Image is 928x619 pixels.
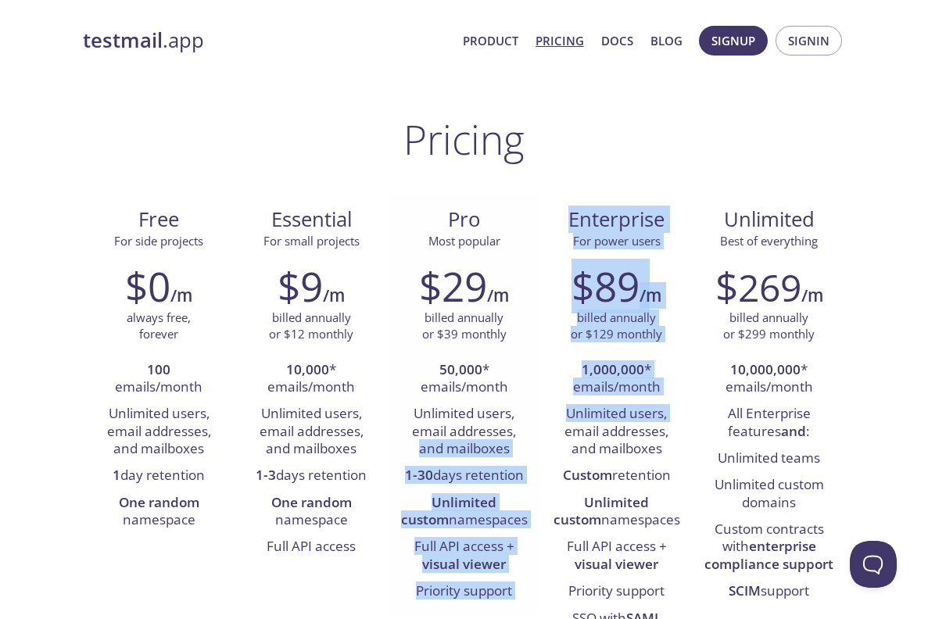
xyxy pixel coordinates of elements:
[400,578,528,605] li: Priority support
[738,262,801,313] span: 269
[552,463,681,489] li: retention
[463,30,518,51] a: Product
[400,463,528,489] li: days retention
[439,360,482,378] strong: 50,000
[552,401,681,463] li: Unlimited users, email addresses, and mailboxes
[704,517,833,578] li: Custom contracts with
[114,233,203,249] span: For side projects
[640,282,661,309] h6: /m
[729,581,761,599] strong: SCIM
[263,233,360,249] span: For small projects
[724,206,815,233] span: Unlimited
[715,263,801,309] h2: $
[278,263,323,309] h2: $9
[704,401,833,445] li: All Enterprise features :
[269,309,353,343] p: billed annually or $12 monthly
[119,493,199,511] strong: One random
[704,472,833,517] li: Unlimited custom domains
[699,26,768,55] button: Signup
[286,360,329,378] strong: 10,000
[400,401,528,463] li: Unlimited users, email addresses, and mailboxes
[428,233,500,249] span: Most popular
[271,493,352,511] strong: One random
[247,463,376,489] li: days retention
[95,463,224,489] li: day retention
[83,27,450,54] a: testmail.app
[256,466,276,484] strong: 1-3
[401,493,497,528] strong: Unlimited custom
[723,309,815,343] p: billed annually or $299 monthly
[95,357,224,402] li: emails/month
[536,30,584,51] a: Pricing
[95,206,223,233] span: Free
[552,578,681,605] li: Priority support
[422,309,507,343] p: billed annually or $39 monthly
[422,555,506,573] strong: visual viewer
[571,263,640,309] h2: $89
[553,206,680,233] span: Enterprise
[571,309,662,343] p: billed annually or $129 monthly
[552,490,681,535] li: namespaces
[552,534,681,578] li: Full API access +
[704,537,833,572] strong: enterprise compliance support
[170,282,192,309] h6: /m
[323,282,345,309] h6: /m
[711,30,755,51] span: Signup
[247,357,376,402] li: * emails/month
[248,206,375,233] span: Essential
[704,445,833,472] li: Unlimited teams
[247,401,376,463] li: Unlimited users, email addresses, and mailboxes
[403,116,525,163] h1: Pricing
[247,490,376,535] li: namespace
[788,30,829,51] span: Signin
[573,233,661,249] span: For power users
[850,541,897,588] iframe: Help Scout Beacon - Open
[405,466,433,484] strong: 1-30
[704,357,833,402] li: * emails/month
[720,233,818,249] span: Best of everything
[125,263,170,309] h2: $0
[552,357,681,402] li: * emails/month
[776,26,842,55] button: Signin
[400,206,528,233] span: Pro
[400,357,528,402] li: * emails/month
[113,466,120,484] strong: 1
[400,490,528,535] li: namespaces
[730,360,801,378] strong: 10,000,000
[419,263,487,309] h2: $29
[247,534,376,560] li: Full API access
[563,466,612,484] strong: Custom
[95,490,224,535] li: namespace
[601,30,633,51] a: Docs
[95,401,224,463] li: Unlimited users, email addresses, and mailboxes
[487,282,509,309] h6: /m
[147,360,170,378] strong: 100
[704,578,833,605] li: support
[575,555,658,573] strong: visual viewer
[400,534,528,578] li: Full API access +
[582,360,644,378] strong: 1,000,000
[554,493,650,528] strong: Unlimited custom
[801,282,823,309] h6: /m
[781,422,806,440] strong: and
[650,30,683,51] a: Blog
[83,27,163,54] strong: testmail
[127,309,191,343] p: always free, forever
